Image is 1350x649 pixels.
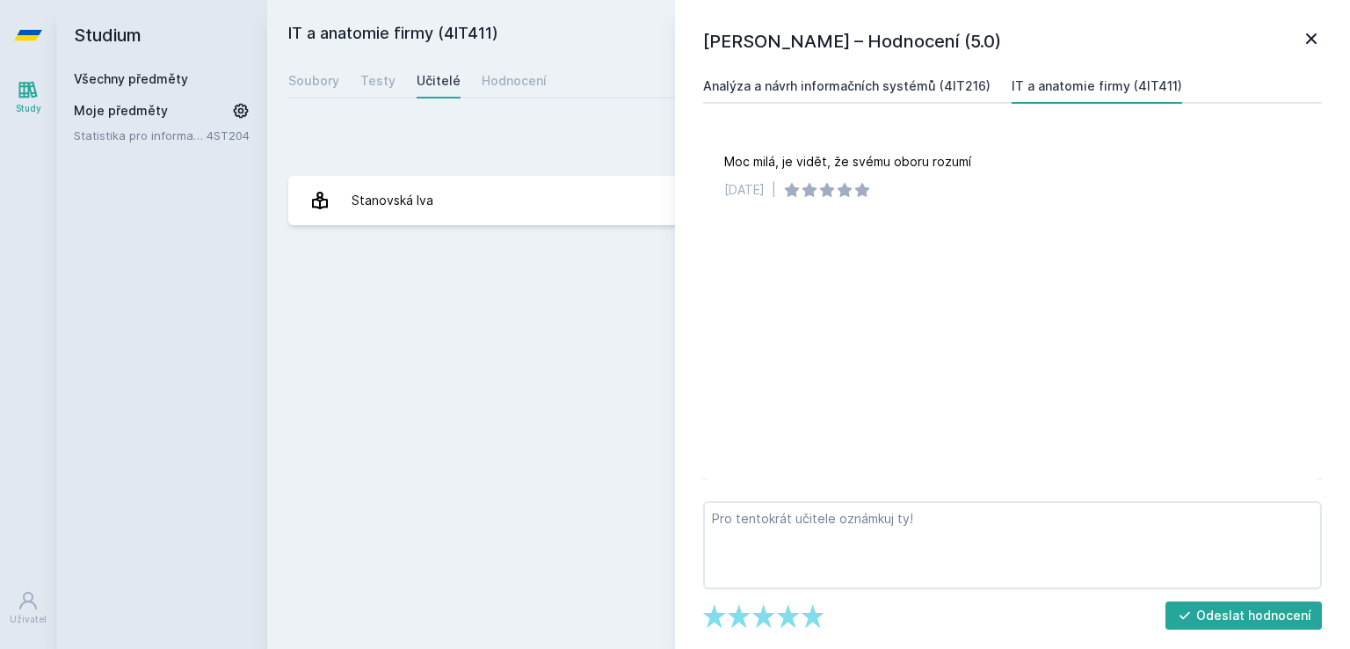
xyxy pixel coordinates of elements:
div: Study [16,102,41,115]
div: Uživatel [10,613,47,626]
div: Testy [360,72,396,90]
h2: IT a anatomie firmy (4IT411) [288,21,1132,49]
a: Hodnocení [482,63,547,98]
a: Uživatel [4,581,53,635]
div: | [772,181,776,199]
div: Učitelé [417,72,461,90]
div: Moc milá, je vidět, že svému oboru rozumí [724,153,971,171]
a: Stanovská Iva 1 hodnocení 5.0 [288,176,1329,225]
span: Moje předměty [74,102,168,120]
a: Soubory [288,63,339,98]
div: [DATE] [724,181,765,199]
a: Všechny předměty [74,71,188,86]
a: Testy [360,63,396,98]
div: Stanovská Iva [352,183,433,218]
div: Hodnocení [482,72,547,90]
a: Study [4,70,53,124]
a: Statistika pro informatiky [74,127,207,144]
a: 4ST204 [207,128,250,142]
div: Soubory [288,72,339,90]
a: Učitelé [417,63,461,98]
